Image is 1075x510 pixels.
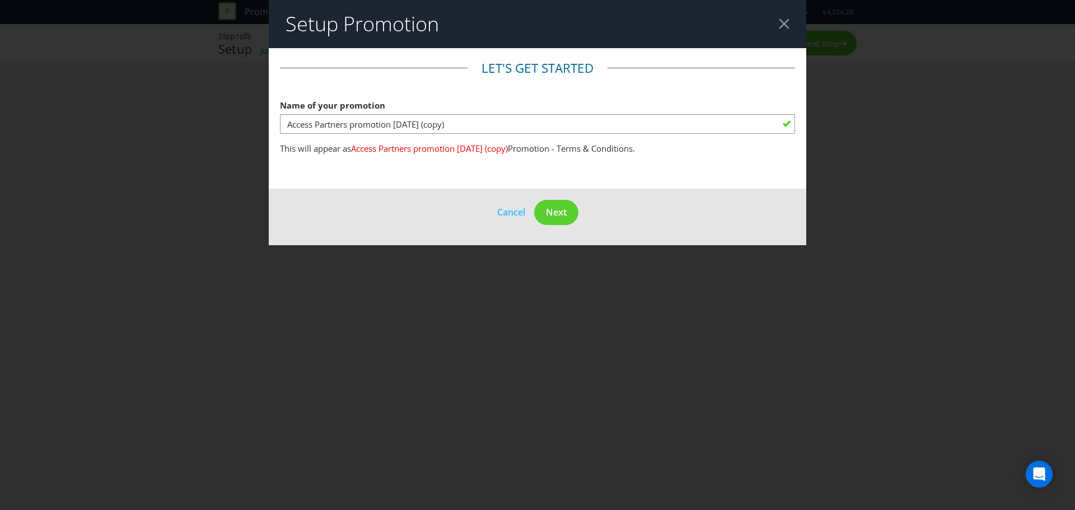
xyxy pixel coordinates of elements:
span: Access Partners promotion [DATE] (copy) [351,143,508,154]
button: Next [534,200,578,225]
h2: Setup Promotion [286,13,439,35]
legend: Let's get started [468,59,607,77]
div: Open Intercom Messenger [1026,461,1053,488]
span: Cancel [497,206,525,218]
span: Promotion - Terms & Conditions. [508,143,635,154]
span: Next [546,206,567,218]
span: This will appear as [280,143,351,154]
span: Name of your promotion [280,100,385,111]
input: e.g. My Promotion [280,114,795,134]
button: Cancel [497,205,526,219]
